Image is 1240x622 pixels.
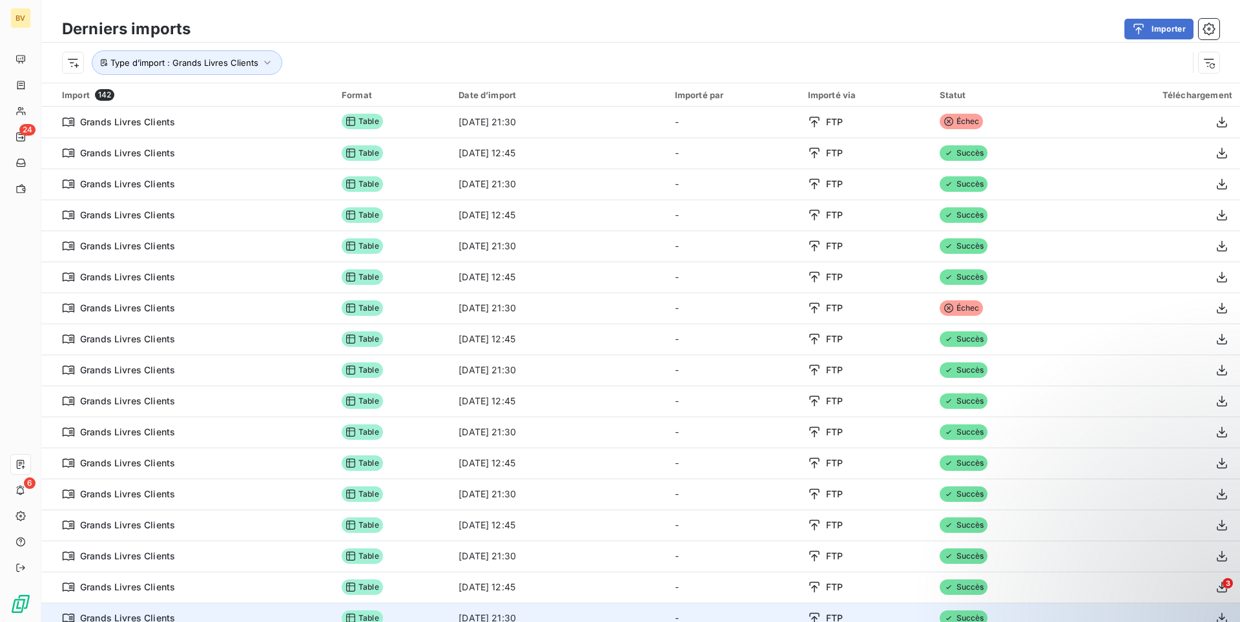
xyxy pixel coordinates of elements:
span: Grands Livres Clients [80,488,175,501]
span: Succès [940,424,988,440]
span: FTP [826,116,843,129]
span: Table [342,548,383,564]
td: - [667,107,800,138]
span: Grands Livres Clients [80,364,175,377]
td: [DATE] 21:30 [451,169,666,200]
span: Succès [940,517,988,533]
img: Logo LeanPay [10,594,31,614]
td: [DATE] 21:30 [451,107,666,138]
div: Importé par [675,90,792,100]
td: - [667,386,800,417]
td: - [667,572,800,603]
span: FTP [826,364,843,377]
span: 142 [95,89,114,101]
td: [DATE] 12:45 [451,386,666,417]
td: - [667,355,800,386]
td: - [667,417,800,448]
td: [DATE] 12:45 [451,510,666,541]
td: [DATE] 21:30 [451,231,666,262]
td: - [667,200,800,231]
span: Table [342,486,383,502]
span: Grands Livres Clients [80,550,175,563]
span: Table [342,145,383,161]
span: FTP [826,178,843,191]
span: FTP [826,333,843,346]
span: FTP [826,519,843,532]
span: Grands Livres Clients [80,178,175,191]
span: Grands Livres Clients [80,302,175,315]
span: FTP [826,488,843,501]
span: Succès [940,331,988,347]
div: BV [10,8,31,28]
span: 24 [19,124,36,136]
span: 3 [1223,578,1233,588]
td: - [667,479,800,510]
iframe: Intercom notifications message [982,497,1240,587]
td: [DATE] 21:30 [451,355,666,386]
div: Téléchargement [1071,90,1232,100]
span: Succès [940,548,988,564]
td: [DATE] 12:45 [451,138,666,169]
td: [DATE] 21:30 [451,417,666,448]
div: Statut [940,90,1056,100]
td: - [667,510,800,541]
div: Importé via [808,90,924,100]
span: Table [342,331,383,347]
h3: Derniers imports [62,17,191,41]
span: Succès [940,145,988,161]
span: Grands Livres Clients [80,519,175,532]
td: - [667,324,800,355]
td: - [667,169,800,200]
span: Grands Livres Clients [80,333,175,346]
span: FTP [826,302,843,315]
td: [DATE] 21:30 [451,479,666,510]
td: - [667,262,800,293]
span: FTP [826,457,843,470]
div: Format [342,90,443,100]
span: Table [342,269,383,285]
span: Table [342,455,383,471]
span: Succès [940,207,988,223]
span: Table [342,424,383,440]
span: FTP [826,147,843,160]
span: Succès [940,455,988,471]
span: FTP [826,581,843,594]
span: Grands Livres Clients [80,147,175,160]
span: Grands Livres Clients [80,271,175,284]
span: Table [342,114,383,129]
div: Date d’import [459,90,659,100]
span: Type d’import : Grands Livres Clients [110,57,258,68]
td: [DATE] 12:45 [451,262,666,293]
span: Table [342,517,383,533]
span: Grands Livres Clients [80,395,175,408]
span: Échec [940,114,984,129]
button: Importer [1124,19,1193,39]
span: FTP [826,395,843,408]
span: Succès [940,176,988,192]
span: Succès [940,238,988,254]
span: Grands Livres Clients [80,240,175,253]
td: [DATE] 21:30 [451,293,666,324]
td: - [667,293,800,324]
td: - [667,138,800,169]
span: Table [342,362,383,378]
span: Table [342,176,383,192]
span: Succès [940,486,988,502]
button: Type d’import : Grands Livres Clients [92,50,282,75]
span: Succès [940,393,988,409]
span: Table [342,207,383,223]
td: [DATE] 12:45 [451,572,666,603]
span: Échec [940,300,984,316]
td: - [667,448,800,479]
span: Grands Livres Clients [80,116,175,129]
span: 6 [24,477,36,489]
span: Table [342,238,383,254]
span: FTP [826,240,843,253]
td: [DATE] 12:45 [451,448,666,479]
span: Succès [940,579,988,595]
span: Table [342,393,383,409]
span: FTP [826,426,843,439]
span: Grands Livres Clients [80,457,175,470]
span: FTP [826,271,843,284]
span: Grands Livres Clients [80,209,175,222]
